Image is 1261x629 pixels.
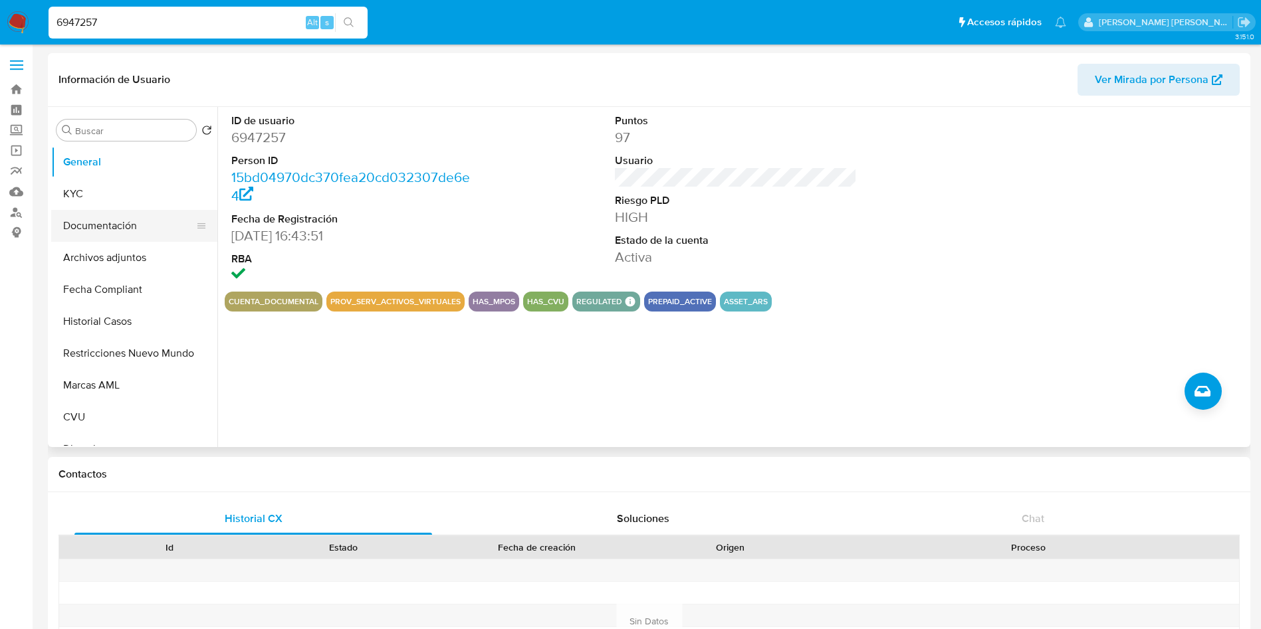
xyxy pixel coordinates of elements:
a: Notificaciones [1055,17,1066,28]
button: Restricciones Nuevo Mundo [51,337,217,369]
dd: HIGH [615,208,858,226]
button: Documentación [51,210,207,242]
a: 15bd04970dc370fea20cd032307de6e4 [231,167,470,205]
dt: Fecha de Registración [231,212,474,226]
button: Direcciones [51,433,217,465]
button: regulated [576,299,622,304]
button: Marcas AML [51,369,217,401]
span: Chat [1022,511,1044,526]
span: Soluciones [617,511,669,526]
button: Volver al orden por defecto [201,125,212,139]
span: Ver Mirada por Persona [1095,64,1208,96]
h1: Contactos [58,468,1240,481]
dt: Puntos [615,114,858,128]
dt: Estado de la cuenta [615,233,858,248]
div: Estado [266,541,421,554]
button: has_cvu [527,299,564,304]
a: Salir [1237,15,1251,29]
button: cuenta_documental [229,299,318,304]
dt: Riesgo PLD [615,193,858,208]
dt: Usuario [615,153,858,168]
button: search-icon [335,13,362,32]
dd: Activa [615,248,858,266]
button: KYC [51,178,217,210]
button: General [51,146,217,178]
div: Origen [653,541,808,554]
button: prov_serv_activos_virtuales [330,299,461,304]
button: prepaid_active [648,299,712,304]
span: s [325,16,329,29]
button: has_mpos [473,299,515,304]
dd: 97 [615,128,858,147]
span: Historial CX [225,511,283,526]
dt: RBA [231,252,474,266]
dd: [DATE] 16:43:51 [231,226,474,245]
dt: Person ID [231,153,474,168]
div: Id [92,541,247,554]
button: Fecha Compliant [51,274,217,306]
div: Fecha de creación [440,541,634,554]
input: Buscar [75,125,191,137]
dd: 6947257 [231,128,474,147]
button: Archivos adjuntos [51,242,217,274]
span: Alt [307,16,318,29]
button: CVU [51,401,217,433]
button: Historial Casos [51,306,217,337]
div: Proceso [827,541,1230,554]
input: Buscar usuario o caso... [49,14,368,31]
button: asset_ars [724,299,768,304]
h1: Información de Usuario [58,73,170,86]
p: sandra.helbardt@mercadolibre.com [1099,16,1233,29]
dt: ID de usuario [231,114,474,128]
button: Buscar [62,125,72,135]
span: Accesos rápidos [967,15,1042,29]
button: Ver Mirada por Persona [1078,64,1240,96]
